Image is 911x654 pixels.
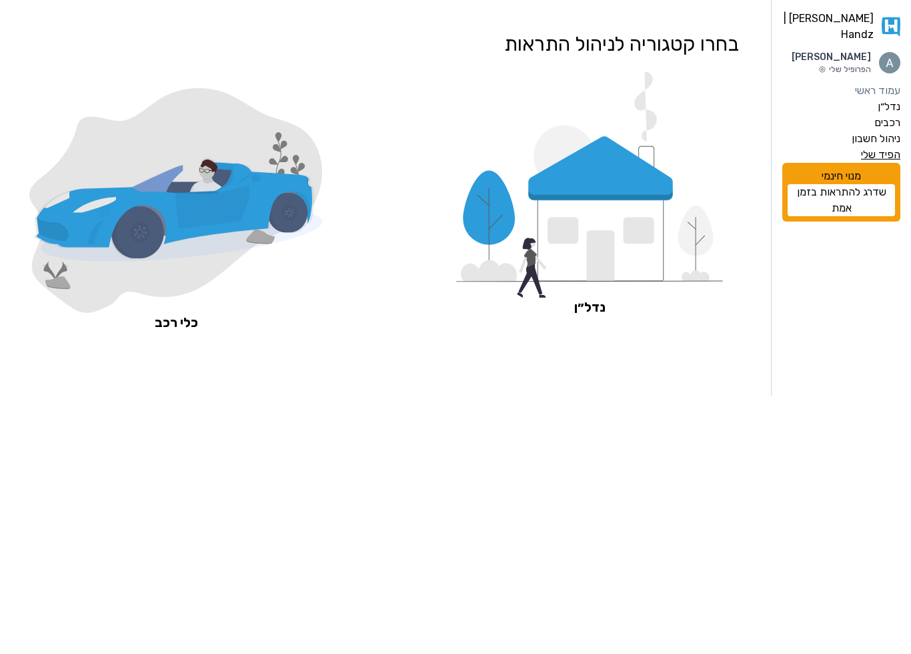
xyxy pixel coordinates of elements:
[792,64,871,75] p: הפרופיל שלי
[792,51,871,64] p: [PERSON_NAME]
[782,147,900,163] a: הפיד שלי
[852,131,900,147] label: ניהול חשבון
[879,52,900,73] img: תמונת פרופיל
[782,99,900,115] a: נדל״ן
[782,163,900,222] div: מנוי חינמי
[29,313,323,332] span: כלי רכב
[788,184,895,216] a: שדרג להתראות בזמן אמת
[878,99,900,115] label: נדל״ן
[874,115,900,131] label: רכבים
[29,88,323,332] a: כלי רכב
[456,72,723,348] a: נדל״ן
[861,147,900,163] label: הפיד שלי
[782,83,900,99] a: עמוד ראשי
[456,298,723,316] span: נדל״ן
[782,51,900,75] a: תמונת פרופיל[PERSON_NAME]הפרופיל שלי
[782,11,900,43] a: [PERSON_NAME] | Handz
[782,115,900,131] a: רכבים
[782,131,900,147] a: ניהול חשבון
[855,83,900,99] label: עמוד ראשי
